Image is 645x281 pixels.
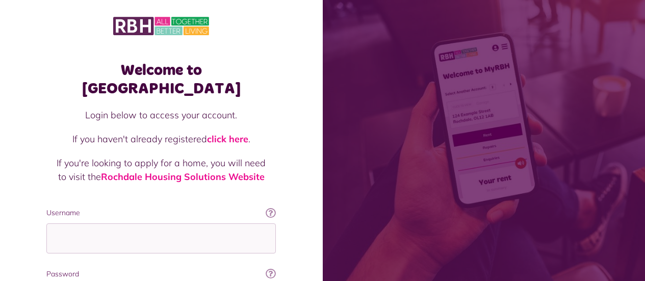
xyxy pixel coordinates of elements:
[46,61,276,98] h1: Welcome to [GEOGRAPHIC_DATA]
[57,156,266,184] p: If you're looking to apply for a home, you will need to visit the
[46,208,276,218] label: Username
[101,171,265,183] a: Rochdale Housing Solutions Website
[46,269,276,279] label: Password
[57,108,266,122] p: Login below to access your account.
[113,15,209,37] img: MyRBH
[207,133,248,145] a: click here
[57,132,266,146] p: If you haven't already registered .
